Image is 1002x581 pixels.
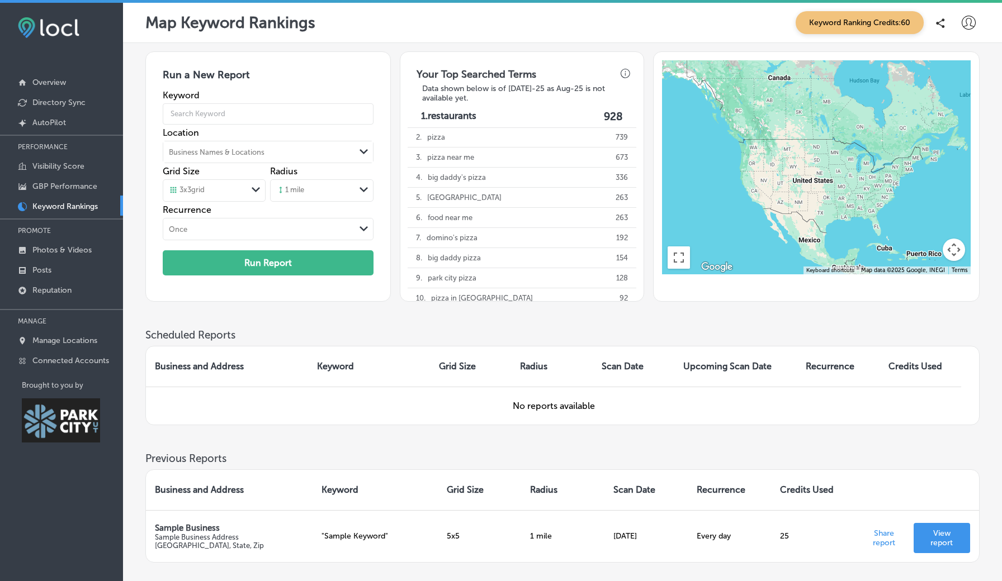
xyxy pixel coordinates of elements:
div: 1 mile [276,185,304,196]
div: Business Names & Locations [169,147,264,156]
button: Toggle fullscreen view [668,246,690,269]
span: Keyword Ranking Credits: 60 [796,11,924,34]
div: Once [169,225,187,233]
p: Map Keyword Rankings [145,13,315,32]
p: 336 [616,168,628,187]
p: View report [923,528,961,547]
button: Map camera controls [943,239,965,261]
button: Keyboard shortcuts [806,266,854,274]
th: Radius [521,470,604,510]
div: 3 x 3 grid [169,185,205,196]
label: Grid Size [163,166,200,177]
th: Business and Address [146,346,308,387]
p: Posts [32,265,51,275]
td: 5x5 [438,510,521,562]
p: Share report [863,525,905,547]
p: big daddy's pizza [428,168,486,187]
p: pizza near me [427,147,474,167]
h3: Previous Reports [145,452,980,465]
label: Recurrence [163,204,374,215]
p: pizza in [GEOGRAPHIC_DATA] [431,288,533,308]
img: Google [698,260,735,274]
th: Grid Size [438,470,521,510]
p: 739 [616,127,628,147]
td: Every day [688,510,771,562]
p: 8 . [416,248,422,268]
th: Credits Used [771,470,854,510]
td: "Sample Keyword" [313,510,438,562]
p: pizza [427,127,445,147]
p: 2 . [416,127,422,147]
p: Brought to you by [22,381,123,389]
td: 25 [771,510,854,562]
p: 6 . [416,208,422,227]
p: domino's pizza [427,228,478,247]
button: Run Report [163,250,374,275]
p: park city pizza [428,268,476,288]
p: 673 [616,147,628,167]
td: [DATE] [604,510,688,562]
span: Map data ©2025 Google, INEGI [861,267,945,274]
label: Radius [270,166,297,177]
p: GBP Performance [32,182,97,191]
a: View report [914,523,970,553]
label: Keyword [163,90,374,101]
h3: Run a New Report [163,69,374,90]
th: Business and Address [146,470,313,510]
label: Location [163,127,374,138]
p: 5 . [416,188,422,207]
p: 7 . [416,228,421,247]
th: Scan Date [604,470,688,510]
label: 928 [604,110,623,123]
th: Upcoming Scan Date [674,346,797,387]
p: Sample Business Address [GEOGRAPHIC_DATA], State, Zip [155,533,304,550]
p: Connected Accounts [32,356,109,365]
p: Photos & Videos [32,245,92,255]
a: Open this area in Google Maps (opens a new window) [698,260,735,274]
p: Visibility Score [32,161,84,171]
p: Keyword Rankings [32,202,98,211]
p: Directory Sync [32,98,86,107]
th: Keyword [308,346,430,387]
th: Radius [511,346,593,387]
th: Recurrence [797,346,880,387]
h3: Scheduled Reports [145,328,980,341]
p: Manage Locations [32,336,97,345]
input: Search Keyword [163,98,374,130]
td: 1 mile [521,510,604,562]
img: fda3e92497d09a02dc62c9cd864e3231.png [18,17,79,38]
p: big daddy pizza [428,248,481,268]
th: Grid Size [430,346,511,387]
p: 1. restaurants [421,110,476,123]
p: 10 . [416,288,426,308]
p: 154 [616,248,628,268]
th: Recurrence [688,470,771,510]
p: Reputation [32,285,72,295]
p: Sample Business [155,523,304,533]
p: 4 . [416,168,422,187]
p: food near me [428,208,472,227]
h3: Data shown below is of [DATE]-25 as Aug-25 is not available yet. [413,84,631,103]
p: Overview [32,78,66,87]
p: 9 . [416,268,422,288]
th: Keyword [313,470,438,510]
h3: Your Top Searched Terms [408,59,545,84]
th: Scan Date [593,346,674,387]
th: Credits Used [880,346,961,387]
p: 3 . [416,147,422,167]
p: AutoPilot [32,118,66,127]
p: 263 [616,188,628,207]
td: No reports available [146,387,961,425]
p: 192 [616,228,628,247]
p: 263 [616,208,628,227]
p: 92 [620,288,628,308]
img: Park City [22,398,100,442]
p: [GEOGRAPHIC_DATA] [427,188,502,207]
a: Terms (opens in new tab) [952,267,967,274]
p: 128 [616,268,628,288]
